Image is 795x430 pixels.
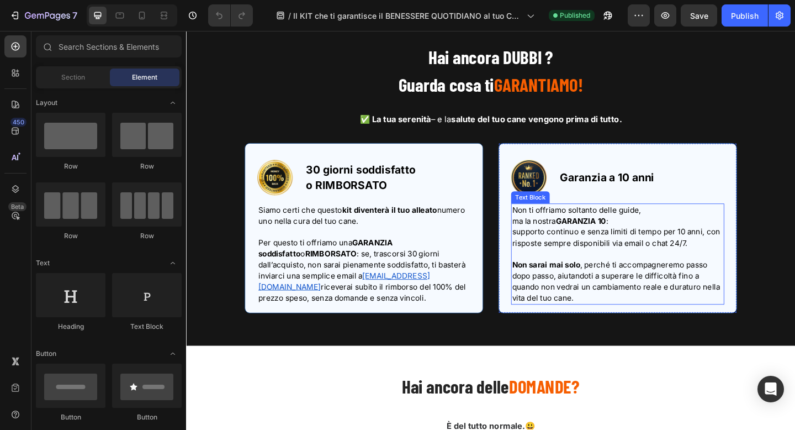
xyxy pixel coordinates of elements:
strong: Non sarai mai solo [354,249,428,260]
strong: o RIMBORSATO [130,161,218,175]
div: Beta [8,202,26,211]
strong: soddisfatto [78,237,124,248]
img: gempages_575511873483440671-8fdbd9d2-cf04-4c39-9e47-35233f034720.png [353,140,392,179]
span: Non ti offriamo soltanto delle guide, [354,190,495,200]
span: Toggle open [164,94,182,112]
strong: GARANZIA [181,225,224,235]
strong: Garanzia a 10 anni [406,153,509,166]
input: Search Sections & Elements [36,35,182,57]
span: supporto continuo e senza limiti di tempo per 10 anni, con risposte sempre disponibili via email ... [354,213,581,236]
button: Save [681,4,717,27]
button: 7 [4,4,82,27]
div: Undo/Redo [208,4,253,27]
strong: kit [169,190,180,200]
div: Publish [731,10,759,22]
span: , perché ti accompagneremo passo dopo passo, aiutandoti a superare le difficoltà fino a quando no... [354,249,581,296]
div: Button [36,412,105,422]
span: Per questo ti offriamo una o : se, trascorsi 30 giorni dall’acquisto, non sarai pienamente soddis... [78,225,304,271]
span: / [288,10,291,22]
button: Publish [722,4,768,27]
span: Save [690,11,708,20]
span: Section [61,72,85,82]
div: Heading [36,322,105,332]
span: Siamo certi che questo numero uno nella cura del tuo cane. [78,190,303,212]
iframe: Design area [186,31,795,430]
span: Il KIT che ti garantisce il BENESSERE QUOTIDIANO al tuo CANE [293,10,522,22]
div: Text Block [356,176,393,186]
strong: GARANZIA 10 [402,202,457,212]
span: ma la nostra : [354,202,459,212]
div: Open Intercom Messenger [757,376,784,402]
span: Toggle open [164,345,182,363]
span: – e la [189,91,474,102]
strong: GARANTIAMO! [335,46,432,70]
strong: 30 giorni soddisfatto [130,144,250,158]
div: 450 [10,118,26,127]
div: Row [36,231,105,241]
span: riceverai subito il rimborso del 100% del prezzo speso, senza domande e senza vincoli. [78,273,304,296]
div: Text Block [112,322,182,332]
span: DOMANDE? [351,375,428,398]
div: Row [36,161,105,171]
strong: diventerà il tuo alleato [182,190,273,200]
span: Text [36,258,50,268]
a: [EMAIL_ADDRESS][DOMAIN_NAME] [78,261,265,284]
strong: RIMBORSATO [129,237,185,248]
strong: salute del tuo cane vengono prima di tutto. [288,91,474,102]
span: Button [36,349,56,359]
span: Hai ancora delle [235,375,351,398]
img: gempages_575511873483440671-75d582d7-836f-4c02-a892-222f838a7e4f.png [77,140,116,179]
div: Row [112,161,182,171]
strong: ✅ La tua serenità [189,91,266,102]
span: Toggle open [164,254,182,272]
strong: Guarda cosa ti [231,46,335,70]
span: Element [132,72,157,82]
span: Layout [36,98,57,108]
p: 7 [72,9,77,22]
span: Published [560,11,590,20]
div: Button [112,412,182,422]
div: Row [112,231,182,241]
